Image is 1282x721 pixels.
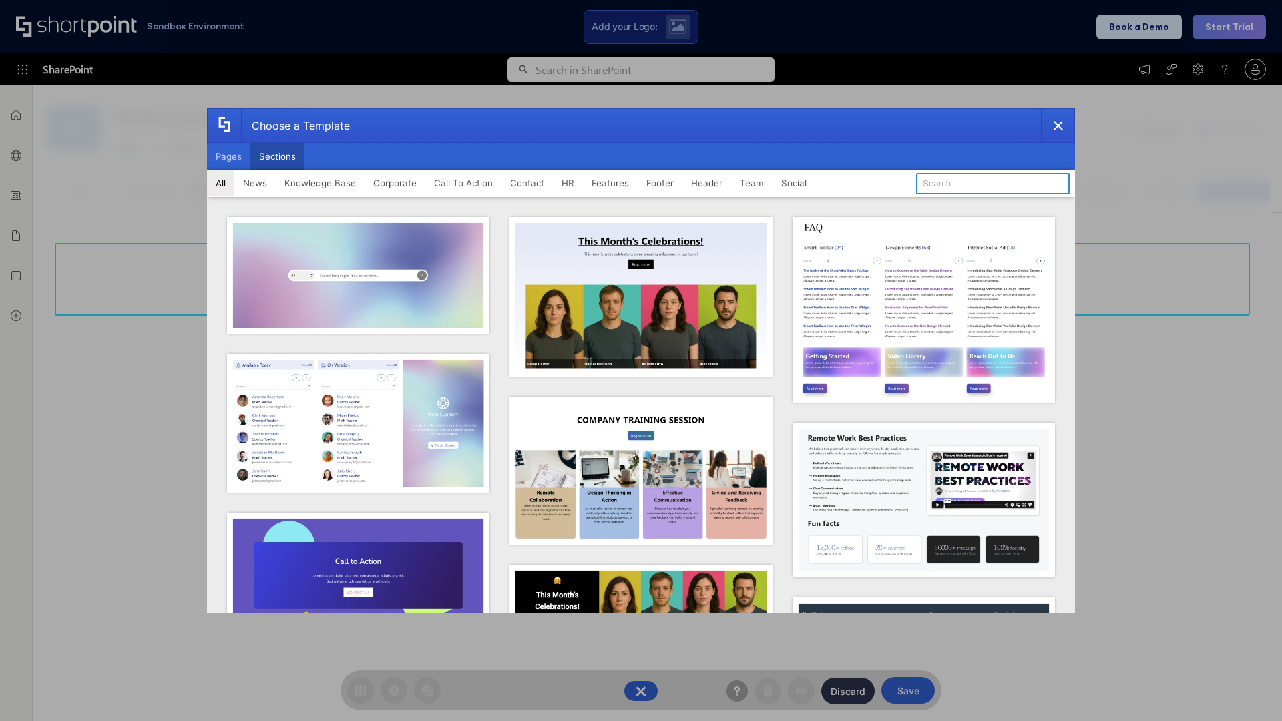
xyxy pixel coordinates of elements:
[250,143,304,170] button: Sections
[916,173,1070,194] input: Search
[501,170,553,196] button: Contact
[425,170,501,196] button: Call To Action
[638,170,682,196] button: Footer
[731,170,773,196] button: Team
[234,170,276,196] button: News
[207,170,234,196] button: All
[1215,657,1282,721] iframe: Chat Widget
[583,170,638,196] button: Features
[682,170,731,196] button: Header
[365,170,425,196] button: Corporate
[276,170,365,196] button: Knowledge Base
[241,109,350,142] div: Choose a Template
[773,170,815,196] button: Social
[207,143,250,170] button: Pages
[553,170,583,196] button: HR
[207,108,1075,613] div: template selector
